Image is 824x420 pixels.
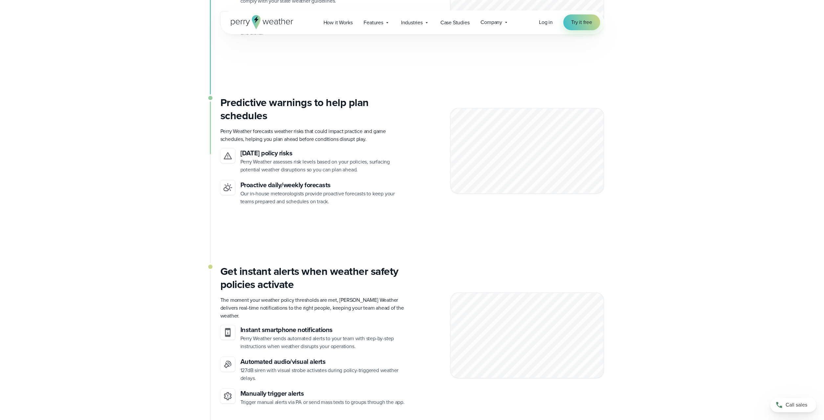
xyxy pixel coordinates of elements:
[401,19,423,27] span: Industries
[240,158,407,174] p: Perry Weather assesses risk levels based on your policies, surfacing potential weather disruption...
[786,401,807,409] span: Call sales
[220,127,407,143] p: Perry Weather forecasts weather risks that could impact practice and game schedules, helping you ...
[323,19,353,27] span: How it Works
[220,265,407,291] h3: Get instant alerts when weather safety policies activate
[318,16,358,29] a: How it Works
[563,14,600,30] a: Try it free
[220,96,407,122] h3: Predictive warnings to help plan schedules
[571,18,592,26] span: Try it free
[440,19,470,27] span: Case Studies
[539,18,553,26] a: Log in
[770,398,816,412] a: Call sales
[240,148,407,158] h3: [DATE] policy risks
[364,19,383,27] span: Features
[480,18,502,26] span: Company
[220,296,407,320] p: The moment your weather policy thresholds are met, [PERSON_NAME] Weather delivers real-time notif...
[435,16,475,29] a: Case Studies
[240,325,407,335] h3: Instant smartphone notifications
[240,398,405,406] p: Trigger manual alerts via PA or send mass texts to groups through the app.
[240,180,407,190] h3: Proactive daily/weekly forecasts
[240,335,407,350] p: Perry Weather sends automated alerts to your team with step-by-step instructions when weather dis...
[240,389,405,398] h3: Manually trigger alerts
[240,357,407,366] h3: Automated audio/visual alerts
[240,190,407,206] p: Our in-house meteorologists provide proactive forecasts to keep your teams prepared and schedules...
[240,366,407,382] p: 127dB siren with visual strobe activates during policy-triggered weather delays.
